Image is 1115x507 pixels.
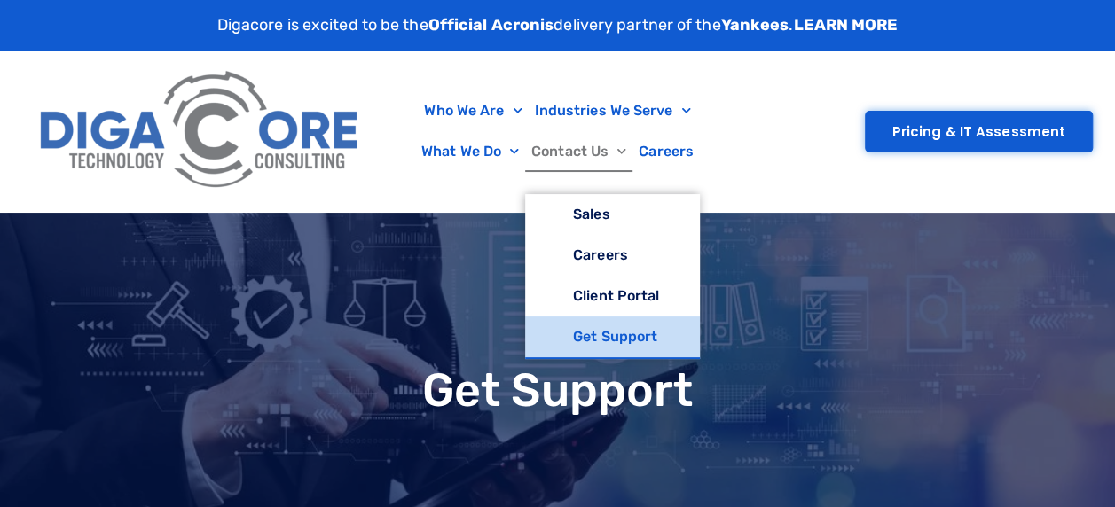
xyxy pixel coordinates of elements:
[793,15,898,35] a: LEARN MORE
[525,194,700,235] a: Sales
[525,131,632,172] a: Contact Us
[428,15,554,35] strong: Official Acronis
[379,90,735,172] nav: Menu
[9,367,1106,413] h1: Get Support
[415,131,525,172] a: What We Do
[525,316,700,357] a: Get Support
[31,59,370,203] img: Digacore Logo
[721,15,789,35] strong: Yankees
[892,125,1065,138] span: Pricing & IT Assessment
[632,131,700,172] a: Careers
[525,235,700,276] a: Careers
[525,276,700,316] a: Client Portal
[525,194,700,359] ul: Contact Us
[865,111,1093,152] a: Pricing & IT Assessment
[217,13,899,37] p: Digacore is excited to be the delivery partner of the .
[418,90,528,131] a: Who We Are
[528,90,696,131] a: Industries We Serve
